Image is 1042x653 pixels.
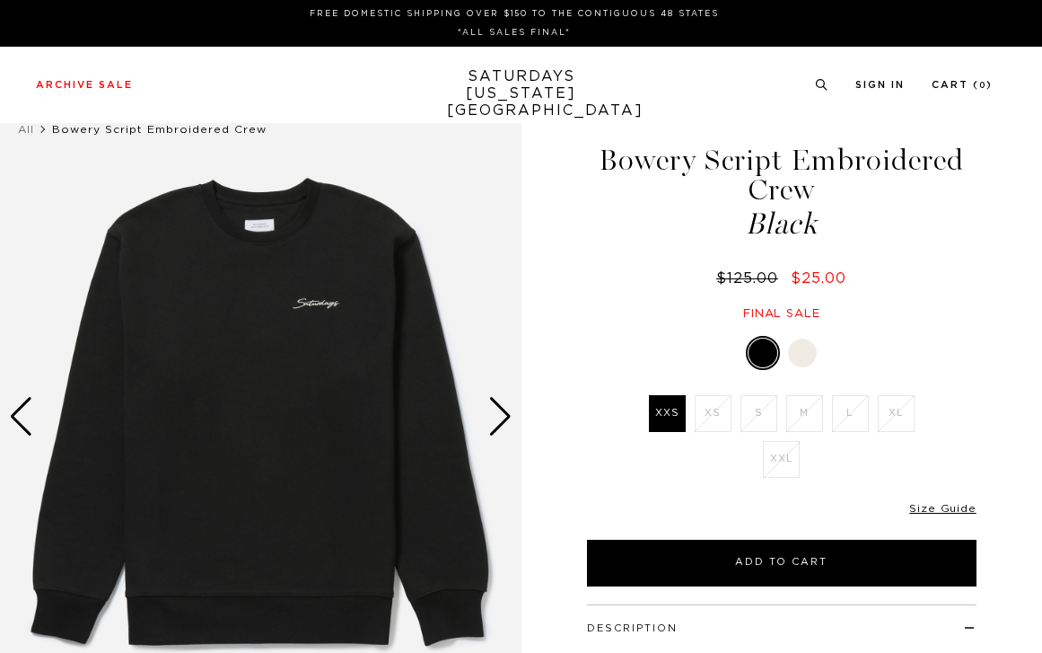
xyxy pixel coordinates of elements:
[791,271,846,286] span: $25.00
[9,397,33,437] div: Previous slide
[52,124,267,135] span: Bowery Script Embroidered Crew
[447,68,595,119] a: SATURDAYS[US_STATE][GEOGRAPHIC_DATA]
[649,395,686,432] label: XXS
[587,540,976,587] button: Add to Cart
[18,124,34,135] a: All
[716,271,785,286] del: $125.00
[43,26,985,40] p: *ALL SALES FINAL*
[932,80,993,90] a: Cart (0)
[584,209,979,239] span: Black
[979,82,986,90] small: 0
[855,80,905,90] a: Sign In
[488,397,512,437] div: Next slide
[584,306,979,322] div: Final sale
[43,7,985,21] p: FREE DOMESTIC SHIPPING OVER $150 TO THE CONTIGUOUS 48 STATES
[584,146,979,239] h1: Bowery Script Embroidered Crew
[909,503,976,514] a: Size Guide
[36,80,133,90] a: Archive Sale
[587,623,678,633] button: Description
